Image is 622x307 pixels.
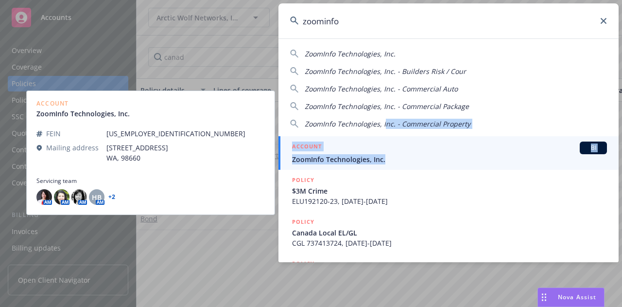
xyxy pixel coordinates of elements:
[292,238,607,248] span: CGL 737413724, [DATE]-[DATE]
[305,49,396,58] span: ZoomInfo Technologies, Inc.
[292,217,314,227] h5: POLICY
[305,84,458,93] span: ZoomInfo Technologies, Inc. - Commercial Auto
[278,3,619,38] input: Search...
[292,142,322,153] h5: ACCOUNT
[305,119,470,128] span: ZoomInfo Technologies, Inc. - Commercial Property
[538,288,550,307] div: Drag to move
[305,67,466,76] span: ZoomInfo Technologies, Inc. - Builders Risk / Cour
[292,228,607,238] span: Canada Local EL/GL
[558,293,596,301] span: Nova Assist
[278,170,619,212] a: POLICY$3M CrimeELU192120-23, [DATE]-[DATE]
[584,144,603,152] span: BI
[292,154,607,164] span: ZoomInfo Technologies, Inc.
[278,136,619,170] a: ACCOUNTBIZoomInfo Technologies, Inc.
[537,288,605,307] button: Nova Assist
[292,259,314,269] h5: POLICY
[292,175,314,185] h5: POLICY
[278,253,619,295] a: POLICY
[292,196,607,206] span: ELU192120-23, [DATE]-[DATE]
[292,186,607,196] span: $3M Crime
[278,212,619,253] a: POLICYCanada Local EL/GLCGL 737413724, [DATE]-[DATE]
[305,102,469,111] span: ZoomInfo Technologies, Inc. - Commercial Package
